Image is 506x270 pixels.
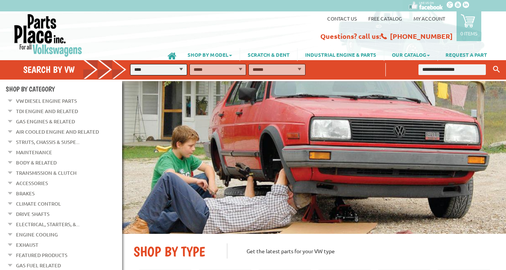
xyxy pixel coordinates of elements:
[16,230,58,240] a: Engine Cooling
[122,81,506,234] img: First slide [900x500]
[368,15,402,22] a: Free Catalog
[384,48,438,61] a: OUR CATALOG
[6,85,122,93] h4: Shop By Category
[16,209,49,219] a: Drive Shafts
[16,189,35,198] a: Brakes
[16,250,67,260] a: Featured Products
[13,13,83,57] img: Parts Place Inc!
[16,96,77,106] a: VW Diesel Engine Parts
[16,219,80,229] a: Electrical, Starters, &...
[240,48,297,61] a: SCRATCH & DENT
[414,15,445,22] a: My Account
[23,64,132,75] h4: Search by VW
[180,48,240,61] a: SHOP BY MODEL
[16,199,61,209] a: Climate Control
[327,15,357,22] a: Contact us
[16,137,80,147] a: Struts, Chassis & Suspe...
[16,158,57,168] a: Body & Related
[16,117,75,126] a: Gas Engines & Related
[16,178,48,188] a: Accessories
[438,48,495,61] a: REQUEST A PART
[16,106,78,116] a: TDI Engine and Related
[460,30,477,37] p: 0 items
[16,240,38,250] a: Exhaust
[227,243,495,259] p: Get the latest parts for your VW type
[16,127,99,137] a: Air Cooled Engine and Related
[16,168,76,178] a: Transmission & Clutch
[16,147,52,157] a: Maintenance
[298,48,384,61] a: INDUSTRIAL ENGINE & PARTS
[134,243,215,260] h2: SHOP BY TYPE
[491,63,502,76] button: Keyword Search
[457,11,481,41] a: 0 items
